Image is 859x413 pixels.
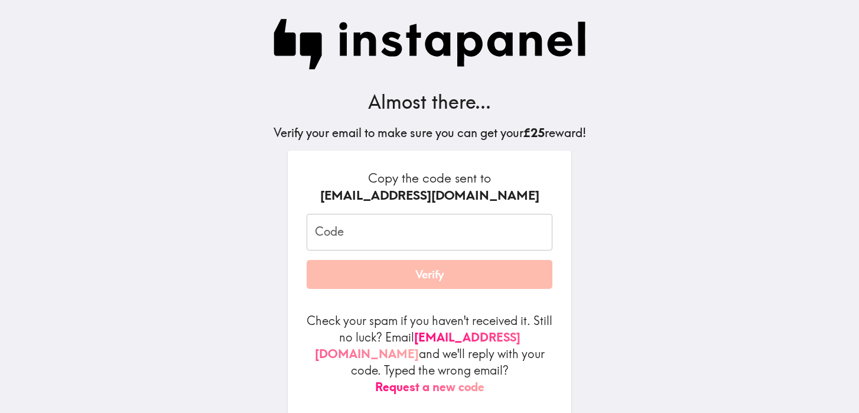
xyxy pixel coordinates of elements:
[274,89,586,115] h3: Almost there...
[315,330,520,361] a: [EMAIL_ADDRESS][DOMAIN_NAME]
[523,125,545,140] b: £25
[307,187,552,204] div: [EMAIL_ADDRESS][DOMAIN_NAME]
[307,313,552,395] p: Check your spam if you haven't received it. Still no luck? Email and we'll reply with your code. ...
[307,260,552,290] button: Verify
[274,19,586,70] img: Instapanel
[375,379,484,395] button: Request a new code
[307,214,552,251] input: xxx_xxx_xxx
[274,125,586,141] h5: Verify your email to make sure you can get your reward!
[307,170,552,204] h6: Copy the code sent to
